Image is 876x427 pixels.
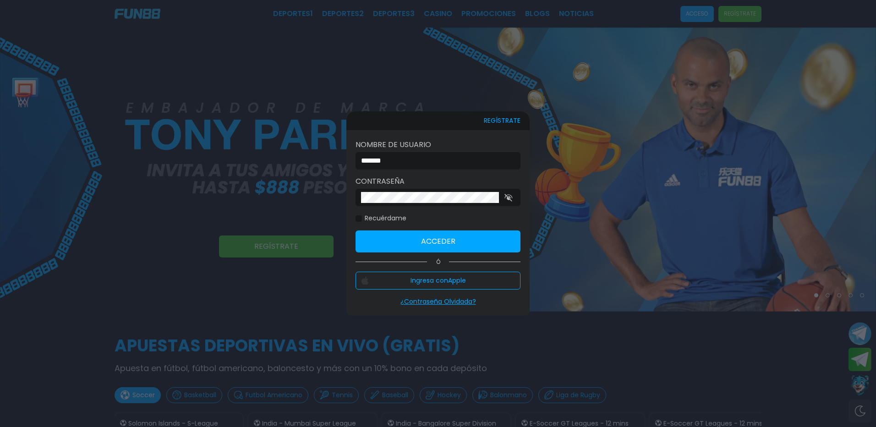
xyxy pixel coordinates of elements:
p: ¿Contraseña Olvidada? [356,297,520,307]
button: REGÍSTRATE [484,111,520,130]
label: Contraseña [356,176,520,187]
p: Ó [356,258,520,266]
label: Nombre de usuario [356,139,520,150]
button: Acceder [356,230,520,252]
label: Recuérdame [356,213,406,223]
button: Ingresa conApple [356,272,520,290]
